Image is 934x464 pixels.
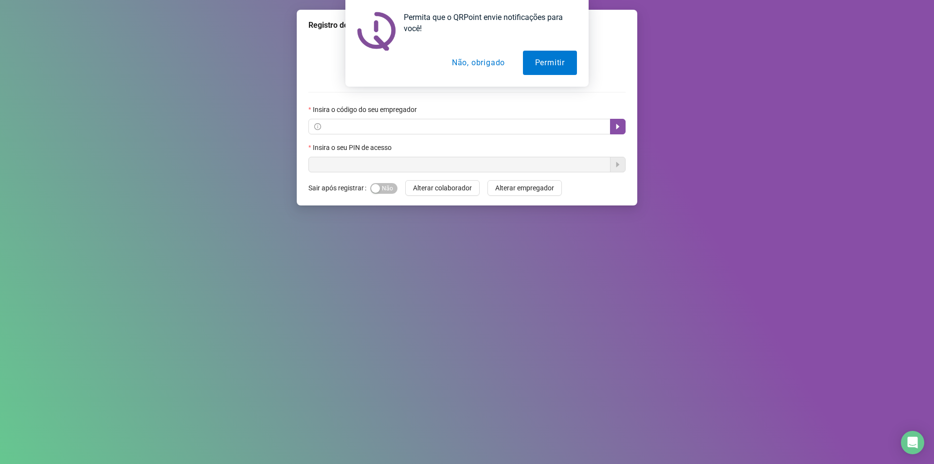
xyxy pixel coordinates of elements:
div: Open Intercom Messenger [901,431,924,454]
label: Insira o código do seu empregador [308,104,423,115]
button: Alterar empregador [487,180,562,196]
span: info-circle [314,123,321,130]
img: notification icon [357,12,396,51]
label: Insira o seu PIN de acesso [308,142,398,153]
div: Permita que o QRPoint envie notificações para você! [396,12,577,34]
button: Permitir [523,51,577,75]
button: Alterar colaborador [405,180,480,196]
button: Não, obrigado [440,51,517,75]
label: Sair após registrar [308,180,370,196]
span: Alterar empregador [495,183,554,193]
span: Alterar colaborador [413,183,472,193]
span: caret-right [614,123,622,130]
